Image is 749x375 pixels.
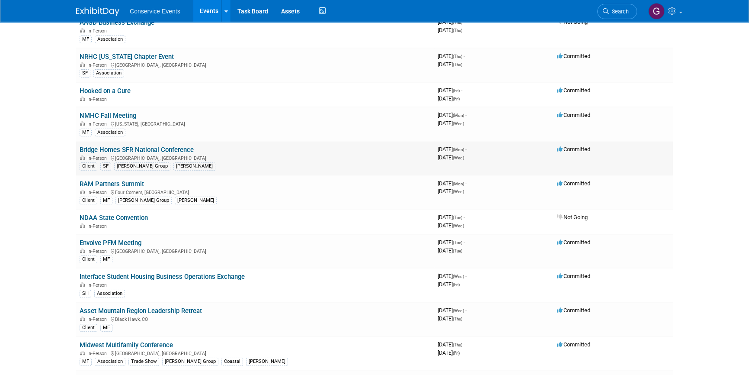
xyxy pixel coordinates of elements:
div: [PERSON_NAME] Group [162,358,218,365]
span: [DATE] [438,315,462,322]
span: (Wed) [453,223,464,228]
div: Black Hawk, CO [80,315,431,322]
img: In-Person Event [80,155,85,160]
span: [DATE] [438,95,460,102]
span: [DATE] [438,87,462,94]
span: Not Going [557,214,588,220]
span: - [464,341,465,348]
span: In-Person [87,249,109,254]
div: Association [95,36,125,43]
a: Search [597,4,637,19]
a: Hooked on a Cure [80,87,131,95]
div: [PERSON_NAME] Group [115,197,172,204]
div: [US_STATE], [GEOGRAPHIC_DATA] [80,120,431,127]
div: MF [100,255,112,263]
span: In-Person [87,97,109,102]
span: [DATE] [438,239,465,246]
span: Committed [557,239,590,246]
div: MF [80,129,92,136]
span: In-Person [87,190,109,195]
span: (Thu) [453,28,462,33]
div: [GEOGRAPHIC_DATA], [GEOGRAPHIC_DATA] [80,247,431,254]
span: [DATE] [438,61,462,68]
span: - [465,112,467,118]
img: In-Person Event [80,249,85,253]
span: (Tue) [453,215,462,220]
div: Association [95,129,125,136]
span: (Tue) [453,249,462,253]
span: Committed [557,307,590,314]
span: (Fri) [453,88,460,93]
span: (Wed) [453,308,464,313]
img: In-Person Event [80,223,85,228]
span: In-Person [87,317,109,322]
div: [PERSON_NAME] [173,162,215,170]
span: [DATE] [438,180,467,187]
img: In-Person Event [80,190,85,194]
span: (Thu) [453,54,462,59]
span: Committed [557,146,590,152]
span: (Thu) [453,20,462,25]
div: Client [80,162,97,170]
a: RAM Partners Summit [80,180,144,188]
span: [DATE] [438,53,465,59]
span: (Mon) [453,181,464,186]
span: - [465,180,467,187]
span: [DATE] [438,27,462,33]
a: Asset Mountain Region Leadership Retreat [80,307,202,315]
img: In-Person Event [80,282,85,287]
span: [DATE] [438,341,465,348]
div: Coastal [221,358,243,365]
span: (Tue) [453,240,462,245]
div: [GEOGRAPHIC_DATA], [GEOGRAPHIC_DATA] [80,61,431,68]
span: - [464,53,465,59]
span: (Mon) [453,147,464,152]
span: (Wed) [453,121,464,126]
img: Gayle Reese [648,3,665,19]
span: - [464,214,465,220]
span: - [465,307,467,314]
div: [PERSON_NAME] [246,358,288,365]
span: [DATE] [438,247,462,254]
span: Conservice Events [130,8,180,15]
div: MF [100,197,112,204]
span: In-Person [87,28,109,34]
span: In-Person [87,121,109,127]
img: In-Person Event [80,317,85,321]
a: AAGD Business Exchange [80,19,154,26]
span: In-Person [87,351,109,356]
span: - [465,273,467,279]
span: (Thu) [453,343,462,347]
img: In-Person Event [80,28,85,32]
div: Association [94,290,125,297]
div: SH [80,290,91,297]
span: [DATE] [438,188,464,194]
span: [DATE] [438,112,467,118]
span: (Fri) [453,97,460,101]
a: Bridge Homes SFR National Conference [80,146,194,154]
span: - [465,146,467,152]
span: [DATE] [438,281,460,288]
a: NMHC Fall Meeting [80,112,136,120]
div: [GEOGRAPHIC_DATA], [GEOGRAPHIC_DATA] [80,154,431,161]
div: Trade Show [128,358,159,365]
div: MF [80,36,92,43]
span: [DATE] [438,146,467,152]
div: Client [80,324,97,332]
span: (Thu) [453,317,462,321]
img: In-Person Event [80,351,85,355]
span: In-Person [87,223,109,229]
img: In-Person Event [80,97,85,101]
div: [PERSON_NAME] [175,197,217,204]
span: (Mon) [453,113,464,118]
span: In-Person [87,62,109,68]
span: Committed [557,53,590,59]
span: In-Person [87,282,109,288]
span: (Wed) [453,274,464,279]
div: Association [93,69,124,77]
div: SF [80,69,90,77]
div: [GEOGRAPHIC_DATA], [GEOGRAPHIC_DATA] [80,349,431,356]
span: [DATE] [438,273,467,279]
div: [PERSON_NAME] Group [114,162,170,170]
span: Search [609,8,629,15]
